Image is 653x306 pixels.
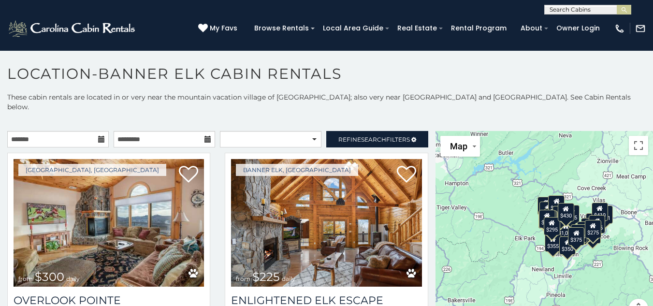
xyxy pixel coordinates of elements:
[18,164,166,176] a: [GEOGRAPHIC_DATA], [GEOGRAPHIC_DATA]
[450,141,467,151] span: Map
[552,206,569,224] div: $570
[35,270,64,284] span: $300
[361,136,386,143] span: Search
[318,21,388,36] a: Local Area Guide
[338,136,410,143] span: Refine Filters
[397,165,416,185] a: Add to favorites
[210,23,237,33] span: My Favs
[556,220,576,238] div: $1,095
[551,21,605,36] a: Owner Login
[568,227,584,246] div: $375
[545,233,561,252] div: $355
[516,21,547,36] a: About
[585,219,601,238] div: $275
[557,203,574,221] div: $430
[592,203,608,221] div: $410
[563,205,580,223] div: $235
[446,21,511,36] a: Rental Program
[7,19,138,38] img: White-1-2.png
[236,164,358,176] a: Banner Elk, [GEOGRAPHIC_DATA]
[18,275,33,282] span: from
[14,159,204,287] a: from $300 daily
[548,195,565,214] div: $310
[236,275,250,282] span: from
[635,23,646,34] img: mail-regular-white.png
[629,136,648,155] button: Toggle fullscreen view
[539,209,555,228] div: $230
[282,275,295,282] span: daily
[539,202,556,220] div: $290
[614,23,625,34] img: phone-regular-white.png
[326,131,428,147] a: RefineSearchFilters
[537,197,554,215] div: $720
[543,217,560,235] div: $295
[589,215,605,233] div: $485
[14,159,204,287] img: 1714395339_thumbnail.jpeg
[440,136,480,157] button: Change map style
[252,270,280,284] span: $225
[249,21,314,36] a: Browse Rentals
[584,225,601,244] div: $265
[198,23,240,34] a: My Favs
[571,224,587,243] div: $305
[392,21,442,36] a: Real Estate
[231,159,421,287] a: from $225 daily
[231,159,421,287] img: 1714399476_thumbnail.jpeg
[179,165,198,185] a: Add to favorites
[66,275,80,282] span: daily
[538,210,554,228] div: $305
[559,236,576,254] div: $350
